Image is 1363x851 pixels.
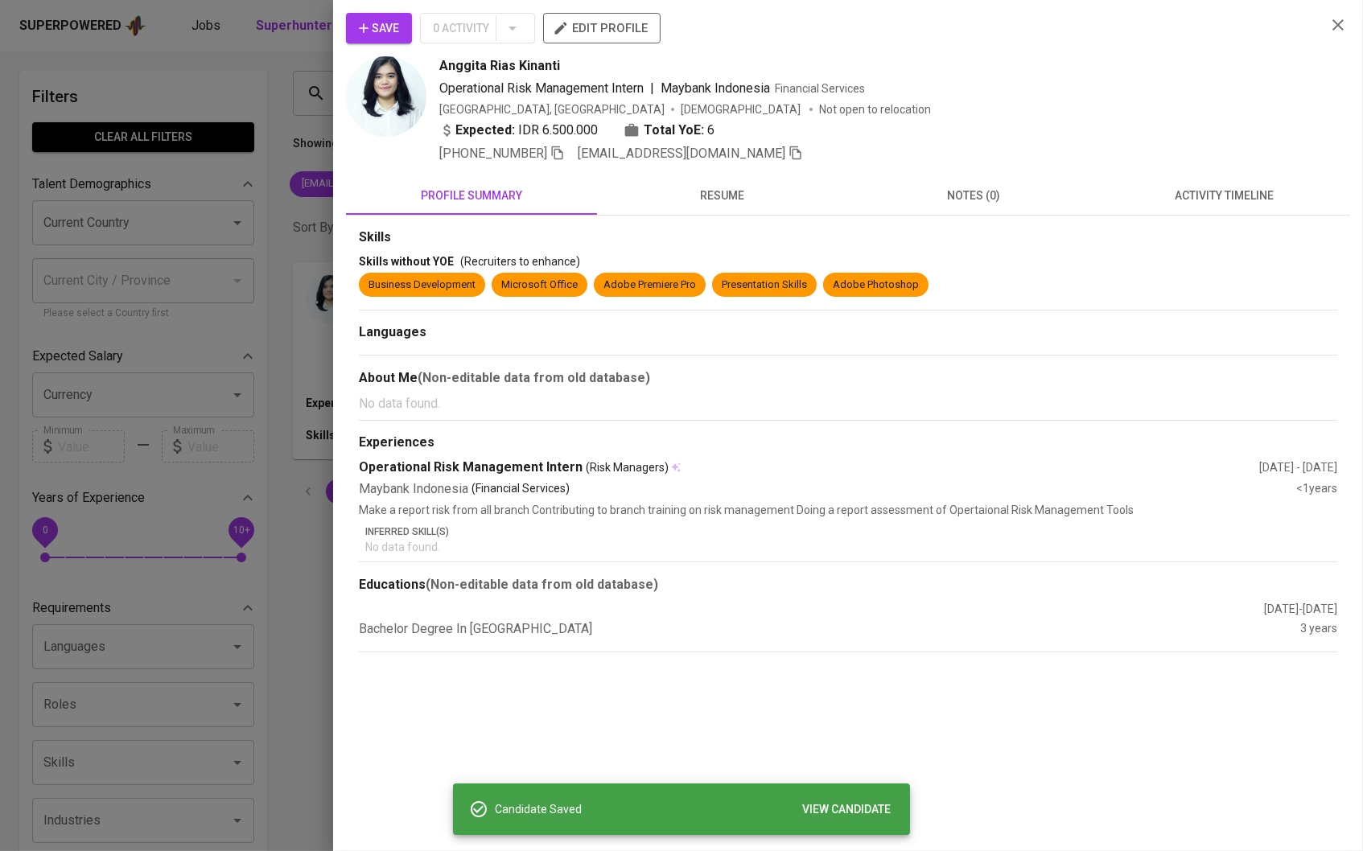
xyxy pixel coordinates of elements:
span: [EMAIL_ADDRESS][DOMAIN_NAME] [578,146,785,161]
div: Adobe Photoshop [833,277,919,293]
span: Skills without YOE [359,255,454,268]
div: Presentation Skills [722,277,807,293]
div: Adobe Premiere Pro [603,277,696,293]
span: [PHONE_NUMBER] [439,146,547,161]
p: No data found. [365,539,1337,555]
span: Operational Risk Management Intern [439,80,644,96]
span: [DEMOGRAPHIC_DATA] [681,101,803,117]
div: Maybank Indonesia [359,480,1296,499]
b: Total YoE: [644,121,704,140]
span: resume [607,186,838,206]
div: About Me [359,368,1337,388]
span: | [650,79,654,98]
div: IDR 6.500.000 [439,121,598,140]
button: Save [346,13,412,43]
a: edit profile [543,21,661,34]
span: activity timeline [1109,186,1340,206]
b: (Non-editable data from old database) [426,577,658,592]
span: (Risk Managers) [586,459,669,475]
img: e67097dd947eb0e237d52a7c7bdc3205.jpg [346,56,426,137]
span: [DATE] - [DATE] [1264,602,1337,615]
div: Skills [359,228,1337,247]
span: Financial Services [775,82,865,95]
p: Not open to relocation [819,101,931,117]
div: Educations [359,575,1337,594]
b: Expected: [455,121,515,140]
span: Maybank Indonesia [661,80,770,96]
b: (Non-editable data from old database) [418,370,650,385]
span: Anggita Rias Kinanti [439,56,560,76]
span: (Recruiters to enhance) [460,255,580,268]
div: [DATE] - [DATE] [1259,459,1337,475]
span: VIEW CANDIDATE [802,800,891,820]
div: Bachelor Degree In [GEOGRAPHIC_DATA] [359,620,1300,639]
p: Make a report risk from all branch Contributing to branch training on risk management Doing a rep... [359,502,1337,518]
div: Candidate Saved [495,795,897,824]
div: [GEOGRAPHIC_DATA], [GEOGRAPHIC_DATA] [439,101,665,117]
span: Save [359,18,399,39]
span: profile summary [356,186,587,206]
span: 6 [707,121,714,140]
span: notes (0) [858,186,1089,206]
span: edit profile [556,18,648,39]
div: Business Development [369,277,476,293]
div: Languages [359,323,1337,342]
p: Inferred Skill(s) [365,524,1337,539]
div: 3 years [1300,620,1337,639]
div: Microsoft Office [501,277,578,293]
div: <1 years [1296,480,1337,499]
p: (Financial Services) [471,480,570,499]
button: edit profile [543,13,661,43]
div: Experiences [359,434,1337,452]
div: Operational Risk Management Intern [359,458,1259,477]
p: No data found. [359,394,1337,413]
